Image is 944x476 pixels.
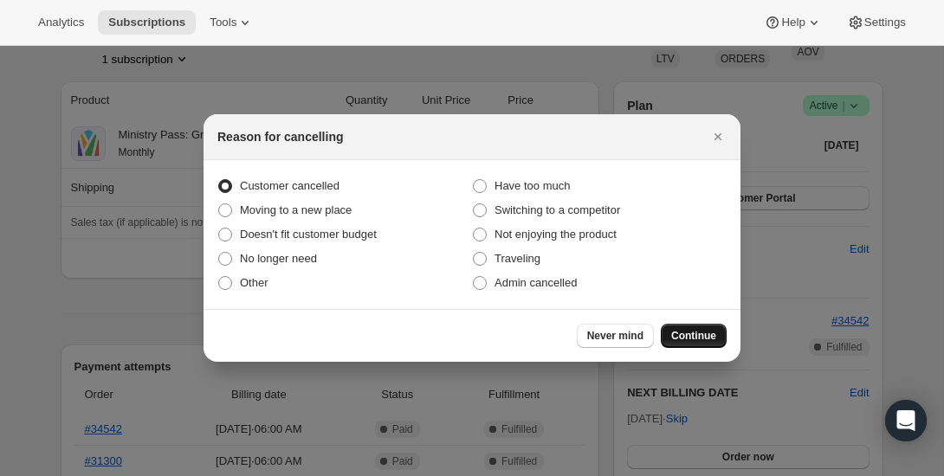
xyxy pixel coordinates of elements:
[495,228,617,241] span: Not enjoying the product
[240,203,352,216] span: Moving to a new place
[199,10,264,35] button: Tools
[210,16,236,29] span: Tools
[781,16,805,29] span: Help
[753,10,832,35] button: Help
[98,10,196,35] button: Subscriptions
[240,228,377,241] span: Doesn't fit customer budget
[706,125,730,149] button: Close
[495,179,570,192] span: Have too much
[671,329,716,343] span: Continue
[495,276,577,289] span: Admin cancelled
[108,16,185,29] span: Subscriptions
[864,16,906,29] span: Settings
[240,179,339,192] span: Customer cancelled
[240,252,317,265] span: No longer need
[885,400,927,441] div: Open Intercom Messenger
[28,10,94,35] button: Analytics
[577,324,654,348] button: Never mind
[661,324,727,348] button: Continue
[38,16,84,29] span: Analytics
[217,128,343,145] h2: Reason for cancelling
[837,10,916,35] button: Settings
[240,276,268,289] span: Other
[587,329,643,343] span: Never mind
[495,203,620,216] span: Switching to a competitor
[495,252,540,265] span: Traveling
